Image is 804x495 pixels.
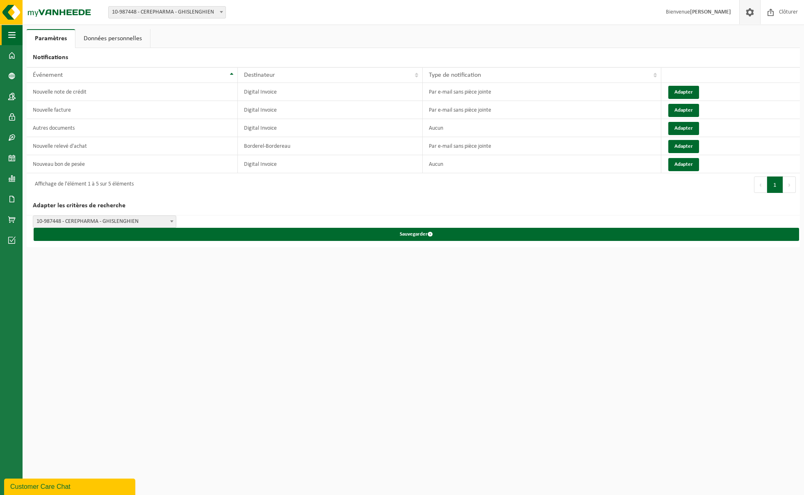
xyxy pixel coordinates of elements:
[668,86,699,99] button: Adapter
[783,176,796,193] button: Next
[238,83,423,101] td: Digital Invoice
[429,72,481,78] span: Type de notification
[27,155,238,173] td: Nouveau bon de pesée
[31,177,134,192] div: Affichage de l'élément 1 à 5 sur 5 éléments
[27,83,238,101] td: Nouvelle note de crédit
[423,119,662,137] td: Aucun
[423,101,662,119] td: Par e-mail sans pièce jointe
[668,140,699,153] button: Adapter
[754,176,767,193] button: Previous
[668,122,699,135] button: Adapter
[27,137,238,155] td: Nouvelle relevé d'achat
[767,176,783,193] button: 1
[690,9,731,15] strong: [PERSON_NAME]
[33,72,63,78] span: Événement
[244,72,275,78] span: Destinateur
[34,228,799,241] button: Sauvegarder
[668,158,699,171] button: Adapter
[109,7,225,18] span: 10-987448 - CEREPHARMA - GHISLENGHIEN
[238,137,423,155] td: Borderel-Bordereau
[27,101,238,119] td: Nouvelle facture
[423,137,662,155] td: Par e-mail sans pièce jointe
[238,119,423,137] td: Digital Invoice
[238,155,423,173] td: Digital Invoice
[33,215,176,228] span: 10-987448 - CEREPHARMA - GHISLENGHIEN
[4,477,137,495] iframe: chat widget
[108,6,226,18] span: 10-987448 - CEREPHARMA - GHISLENGHIEN
[27,29,75,48] a: Paramètres
[27,196,800,215] h2: Adapter les critères de recherche
[423,155,662,173] td: Aucun
[33,216,176,227] span: 10-987448 - CEREPHARMA - GHISLENGHIEN
[27,119,238,137] td: Autres documents
[75,29,150,48] a: Données personnelles
[423,83,662,101] td: Par e-mail sans pièce jointe
[668,104,699,117] button: Adapter
[238,101,423,119] td: Digital Invoice
[27,48,800,67] h2: Notifications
